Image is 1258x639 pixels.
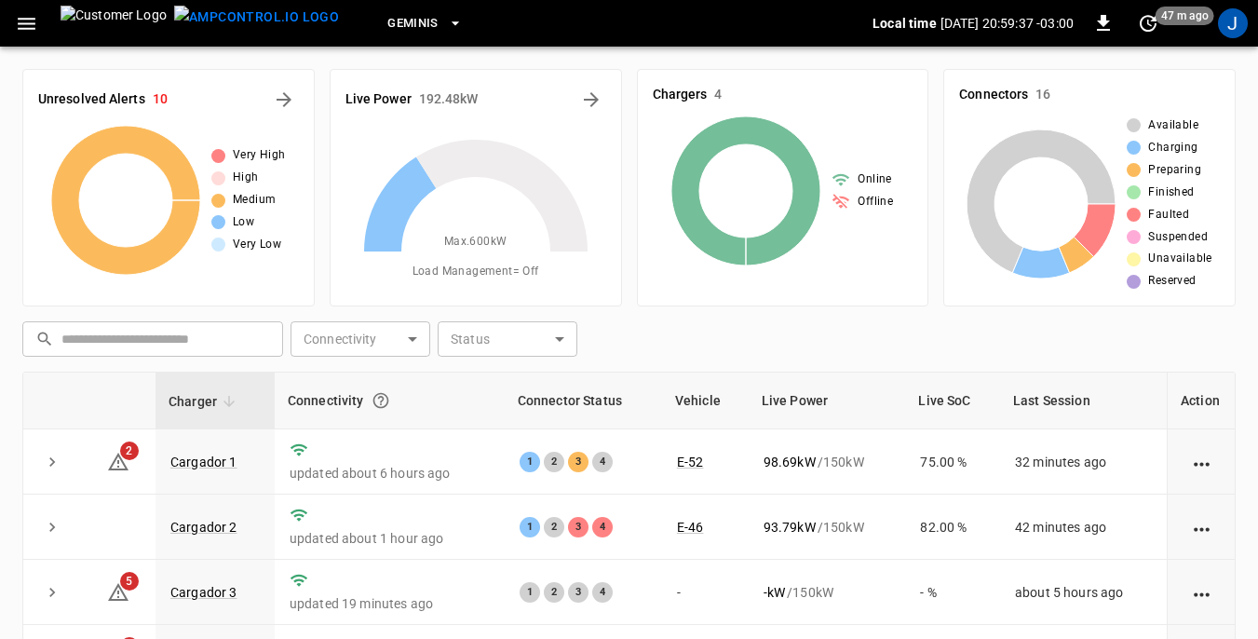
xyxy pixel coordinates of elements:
[872,14,937,33] p: Local time
[107,584,129,599] a: 5
[1035,85,1050,105] h6: 16
[233,191,276,210] span: Medium
[1156,7,1214,25] span: 47 m ago
[1190,583,1213,602] div: action cell options
[38,89,145,110] h6: Unresolved Alerts
[764,518,816,537] p: 93.79 kW
[905,495,999,560] td: 82.00 %
[233,146,286,165] span: Very High
[1190,453,1213,471] div: action cell options
[764,518,891,537] div: / 150 kW
[1167,373,1235,429] th: Action
[764,453,816,471] p: 98.69 kW
[444,233,507,252] span: Max. 600 kW
[677,520,704,535] a: E-46
[1000,560,1167,625] td: about 5 hours ago
[120,442,139,460] span: 2
[568,517,588,537] div: 3
[170,585,237,600] a: Cargador 3
[505,373,662,429] th: Connector Status
[576,85,606,115] button: Energy Overview
[1148,184,1194,202] span: Finished
[544,517,564,537] div: 2
[592,517,613,537] div: 4
[107,453,129,468] a: 2
[544,582,564,603] div: 2
[1148,250,1211,268] span: Unavailable
[61,6,167,41] img: Customer Logo
[345,89,412,110] h6: Live Power
[38,448,66,476] button: expand row
[170,455,237,469] a: Cargador 1
[662,373,749,429] th: Vehicle
[905,373,999,429] th: Live SoC
[592,582,613,603] div: 4
[269,85,299,115] button: All Alerts
[170,520,237,535] a: Cargador 2
[520,517,540,537] div: 1
[520,452,540,472] div: 1
[419,89,479,110] h6: 192.48 kW
[1148,228,1208,247] span: Suspended
[764,453,891,471] div: / 150 kW
[38,578,66,606] button: expand row
[1000,373,1167,429] th: Last Session
[233,169,259,187] span: High
[940,14,1074,33] p: [DATE] 20:59:37 -03:00
[1133,8,1163,38] button: set refresh interval
[413,263,539,281] span: Load Management = Off
[380,6,470,42] button: Geminis
[120,572,139,591] span: 5
[568,452,588,472] div: 3
[290,529,490,548] p: updated about 1 hour ago
[764,583,891,602] div: / 150 kW
[174,6,339,29] img: ampcontrol.io logo
[858,170,891,189] span: Online
[858,193,893,211] span: Offline
[233,213,254,232] span: Low
[1148,206,1189,224] span: Faulted
[364,384,398,417] button: Connection between the charger and our software.
[387,13,439,34] span: Geminis
[1218,8,1248,38] div: profile-icon
[653,85,708,105] h6: Chargers
[38,513,66,541] button: expand row
[1190,518,1213,537] div: action cell options
[905,429,999,495] td: 75.00 %
[714,85,722,105] h6: 4
[764,583,785,602] p: - kW
[592,452,613,472] div: 4
[169,390,241,413] span: Charger
[749,373,906,429] th: Live Power
[520,582,540,603] div: 1
[233,236,281,254] span: Very Low
[1000,495,1167,560] td: 42 minutes ago
[1148,116,1198,135] span: Available
[290,464,490,483] p: updated about 6 hours ago
[662,560,749,625] td: -
[568,582,588,603] div: 3
[288,384,492,417] div: Connectivity
[153,89,168,110] h6: 10
[677,455,704,469] a: E-52
[1148,161,1201,180] span: Preparing
[290,594,490,613] p: updated 19 minutes ago
[905,560,999,625] td: - %
[1148,272,1196,291] span: Reserved
[1148,139,1197,157] span: Charging
[544,452,564,472] div: 2
[959,85,1028,105] h6: Connectors
[1000,429,1167,495] td: 32 minutes ago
